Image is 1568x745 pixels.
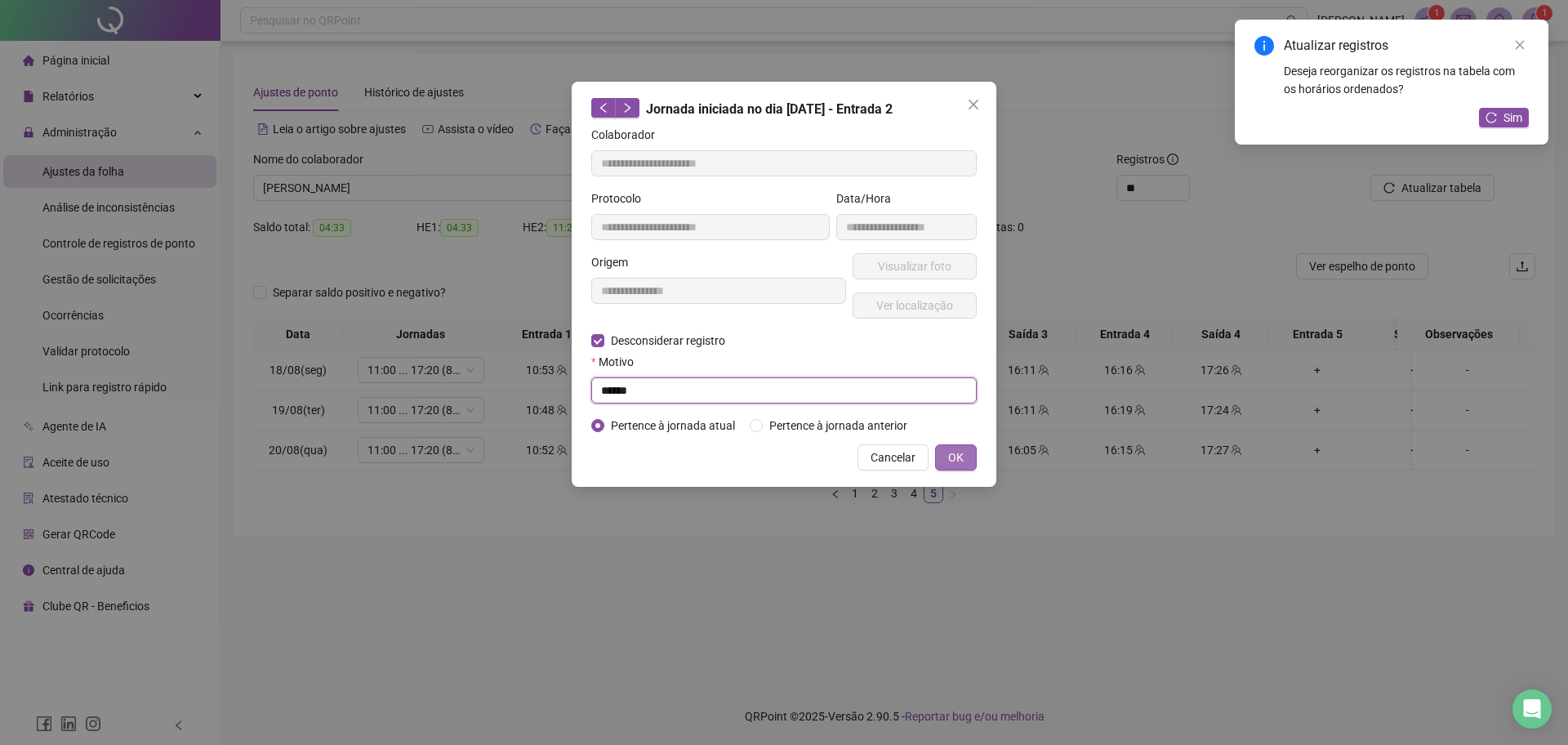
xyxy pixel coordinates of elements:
[1503,109,1522,127] span: Sim
[1511,36,1529,54] a: Close
[604,417,742,435] span: Pertence à jornada atual
[1254,36,1274,56] span: info-circle
[1512,689,1552,729] div: Open Intercom Messenger
[1486,112,1497,123] span: reload
[598,102,609,114] span: left
[591,353,644,371] label: Motivo
[591,98,616,118] button: left
[948,448,964,466] span: OK
[604,332,732,350] span: Desconsiderar registro
[591,190,652,207] label: Protocolo
[763,417,914,435] span: Pertence à jornada anterior
[591,253,639,271] label: Origem
[857,444,929,471] button: Cancelar
[853,253,977,279] button: Visualizar foto
[853,292,977,319] button: Ver localização
[1284,62,1529,98] div: Deseja reorganizar os registros na tabela com os horários ordenados?
[871,448,915,466] span: Cancelar
[967,98,980,111] span: close
[836,190,902,207] label: Data/Hora
[1284,36,1529,56] div: Atualizar registros
[615,98,639,118] button: right
[591,98,977,119] div: Jornada iniciada no dia [DATE] - Entrada 2
[591,126,666,144] label: Colaborador
[935,444,977,471] button: OK
[1514,39,1526,51] span: close
[1479,108,1529,127] button: Sim
[621,102,633,114] span: right
[960,91,987,118] button: Close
